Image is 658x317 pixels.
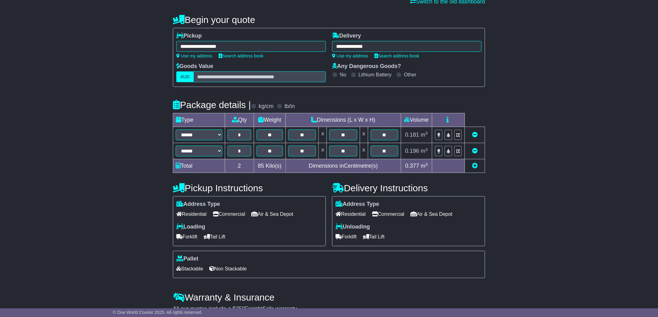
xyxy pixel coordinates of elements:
a: Use my address [176,53,212,58]
td: Type [173,113,225,127]
a: Add new item [472,163,478,169]
a: Search address book [374,53,419,58]
span: Tail Lift [363,232,385,242]
td: x [360,143,368,159]
td: x [360,127,368,143]
td: 2 [225,159,254,173]
span: Commercial [213,209,245,219]
h4: Warranty & Insurance [173,292,485,302]
h4: Delivery Instructions [332,183,485,193]
td: x [319,127,327,143]
span: Tail Lift [204,232,225,242]
div: All our quotes include a $ FreightSafe warranty. [173,306,485,312]
label: No [340,72,346,78]
span: Residential [176,209,206,219]
label: Unloading [336,224,370,230]
span: 85 [258,163,264,169]
label: Pallet [176,256,198,262]
td: Dimensions (L x W x H) [286,113,401,127]
h4: Begin your quote [173,15,485,25]
label: Loading [176,224,205,230]
td: Weight [254,113,286,127]
span: 0.377 [405,163,419,169]
span: Commercial [372,209,404,219]
label: Lithium Battery [359,72,392,78]
span: 0.181 [405,132,419,138]
span: 0.196 [405,148,419,154]
sup: 3 [425,131,428,135]
span: Forklift [176,232,197,242]
sup: 3 [425,147,428,152]
label: Address Type [336,201,379,208]
span: Stackable [176,264,203,274]
h4: Pickup Instructions [173,183,326,193]
label: Goods Value [176,63,213,70]
td: Qty [225,113,254,127]
h4: Package details | [173,100,251,110]
td: Volume [401,113,432,127]
a: Use my address [332,53,368,58]
label: Address Type [176,201,220,208]
span: © One World Courier 2025. All rights reserved. [113,310,203,315]
label: Any Dangerous Goods? [332,63,401,70]
span: Residential [336,209,366,219]
label: lb/in [285,103,295,110]
span: Air & Sea Depot [252,209,294,219]
sup: 3 [425,162,428,167]
td: x [319,143,327,159]
span: m [421,163,428,169]
span: m [421,148,428,154]
td: Kilo(s) [254,159,286,173]
label: Pickup [176,33,202,39]
a: Search address book [219,53,263,58]
a: Remove this item [472,148,478,154]
a: Remove this item [472,132,478,138]
span: m [421,132,428,138]
span: Non Stackable [209,264,247,274]
span: Air & Sea Depot [411,209,453,219]
label: Delivery [332,33,361,39]
td: Dimensions in Centimetre(s) [286,159,401,173]
label: AUD [176,71,194,82]
td: Total [173,159,225,173]
label: Other [404,72,416,78]
span: Forklift [336,232,357,242]
label: kg/cm [259,103,274,110]
span: 250 [236,306,245,312]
